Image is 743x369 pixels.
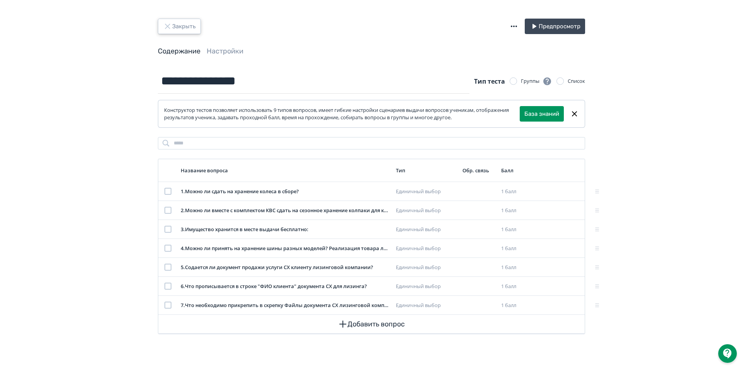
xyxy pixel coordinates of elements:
div: Список [568,77,585,85]
div: 1 балл [501,188,530,196]
div: 1 балл [501,283,530,290]
div: 1 балл [501,245,530,252]
div: 7 . Что необходимо прикрепить в скрепку Файлы документа СХ лизинговой компании? [181,302,390,309]
div: Единичный выбор [396,264,456,271]
div: Обр. связь [462,167,495,174]
button: Предпросмотр [525,19,585,34]
div: 1 балл [501,302,530,309]
div: Название вопроса [181,167,390,174]
a: Содержание [158,47,200,55]
div: Единичный выбор [396,226,456,233]
div: 4 . Можно ли принять на хранение шины разных моделей? Реализация товара лизинговой компании "Арва... [181,245,390,252]
button: Добавить вопрос [164,315,579,333]
span: Тип теста [474,77,505,86]
div: 6 . Что прописывается в строке "ФИО клиента" документа СХ для лизинга? [181,283,390,290]
div: 1 балл [501,207,530,215]
a: Настройки [207,47,243,55]
div: Единичный выбор [396,188,456,196]
div: 5 . Содается ли документ продажи услуги СХ клиенту лизинговой компании? [181,264,390,271]
div: Единичный выбор [396,283,456,290]
button: База знаний [520,106,564,122]
div: Единичный выбор [396,302,456,309]
div: Единичный выбор [396,245,456,252]
div: 3 . Имущество хранится в месте выдачи бесплатно: [181,226,390,233]
div: 1 . Можно ли сдать на хранение колеса в сборе? [181,188,390,196]
div: Тип [396,167,456,174]
a: База знаний [524,110,559,118]
div: Группы [521,77,552,86]
div: 1 балл [501,264,530,271]
div: Конструктор тестов позволяет использовать 9 типов вопросов, имеет гибкие настройки сценариев выда... [164,106,520,122]
div: Единичный выбор [396,207,456,215]
div: 2 . Можно ли вместе с комплектом КВС сдать на сезонное хранение колпаки для колес? [181,207,390,215]
button: Закрыть [158,19,201,34]
div: 1 балл [501,226,530,233]
div: Балл [501,167,530,174]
